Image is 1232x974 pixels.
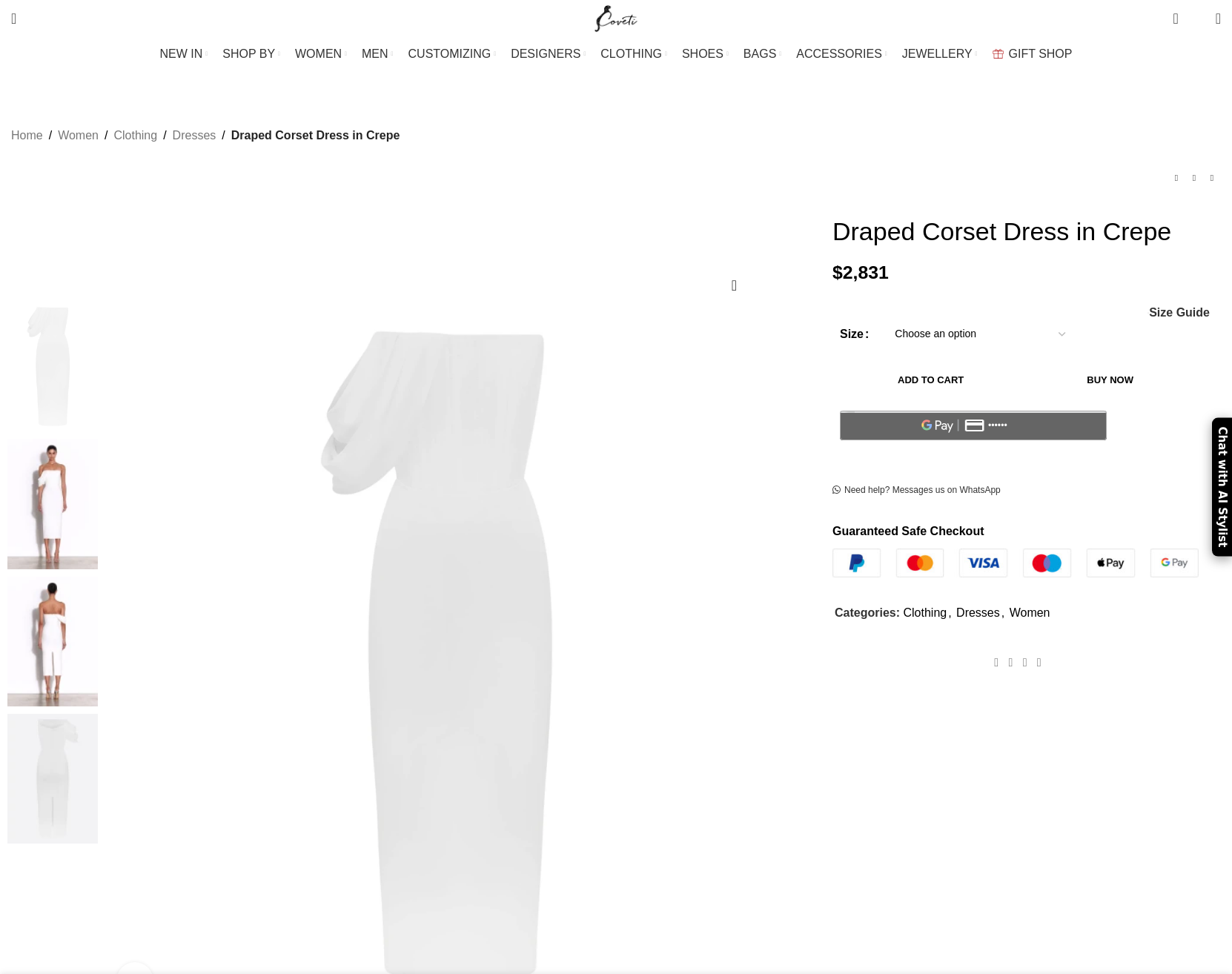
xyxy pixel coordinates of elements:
[511,39,586,69] a: DESIGNERS
[362,39,393,69] a: MEN
[840,365,1021,396] button: Add to cart
[1203,169,1221,187] a: Next product
[1174,7,1185,19] span: 0
[11,126,400,145] nav: Breadcrumb
[1190,4,1205,33] div: My Wishlist
[682,47,723,61] span: SHOES
[1148,307,1210,319] a: Size Guide
[1168,169,1185,187] a: Previous product
[113,126,157,145] a: Clothing
[832,262,843,282] span: $
[600,47,662,61] span: CLOTHING
[1009,47,1073,61] span: GIFT SHOP
[511,47,580,61] span: DESIGNERS
[592,11,641,24] a: Site logo
[11,126,43,145] a: Home
[743,47,776,61] span: BAGS
[993,49,1004,59] img: GiftBag
[1004,652,1018,674] a: X social link
[7,714,98,844] img: Draped Corset Dress in Crepe - Image 4
[743,39,781,69] a: BAGS
[4,39,1228,69] div: Main navigation
[832,262,889,282] bdi: 2,831
[832,485,1001,497] a: Need help? Messages us on WhatsApp
[956,606,1000,619] a: Dresses
[796,39,887,69] a: ACCESSORIES
[1029,365,1191,396] button: Buy now
[948,603,951,623] span: ,
[7,439,98,569] img: Alex Perry dress
[295,47,342,61] span: WOMEN
[7,302,98,431] img: Draped Corset Dress in Crepe
[682,39,729,69] a: SHOES
[160,47,203,61] span: NEW IN
[796,47,882,61] span: ACCESSORIES
[902,47,973,61] span: JEWELLERY
[832,549,1199,578] img: guaranteed-safe-checkout-bordered.j
[990,652,1004,674] a: Facebook social link
[362,47,388,61] span: MEN
[902,39,978,69] a: JEWELLERY
[58,126,99,145] a: Women
[835,606,900,619] span: Categories:
[295,39,347,69] a: WOMEN
[408,47,491,61] span: CUSTOMIZING
[840,325,869,344] label: Size
[903,606,947,619] a: Clothing
[832,216,1221,247] h1: Draped Corset Dress in Crepe
[993,39,1073,69] a: GIFT SHOP
[408,39,497,69] a: CUSTOMIZING
[222,39,280,69] a: SHOP BY
[1149,307,1210,319] span: Size Guide
[7,577,98,706] img: alex perry dresses
[1032,652,1046,674] a: WhatsApp social link
[1018,652,1032,674] a: Pinterest social link
[173,126,216,145] a: Dresses
[600,39,667,69] a: CLOTHING
[1001,603,1004,623] span: ,
[988,420,1007,431] text: ••••••
[222,47,275,61] span: SHOP BY
[160,39,208,69] a: NEW IN
[1193,15,1204,26] span: 0
[1010,606,1050,619] a: Women
[4,4,24,33] a: Search
[840,411,1107,440] button: Pay with GPay
[1165,4,1185,33] a: 0
[231,126,400,145] span: Draped Corset Dress in Crepe
[832,525,984,537] strong: Guaranteed Safe Checkout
